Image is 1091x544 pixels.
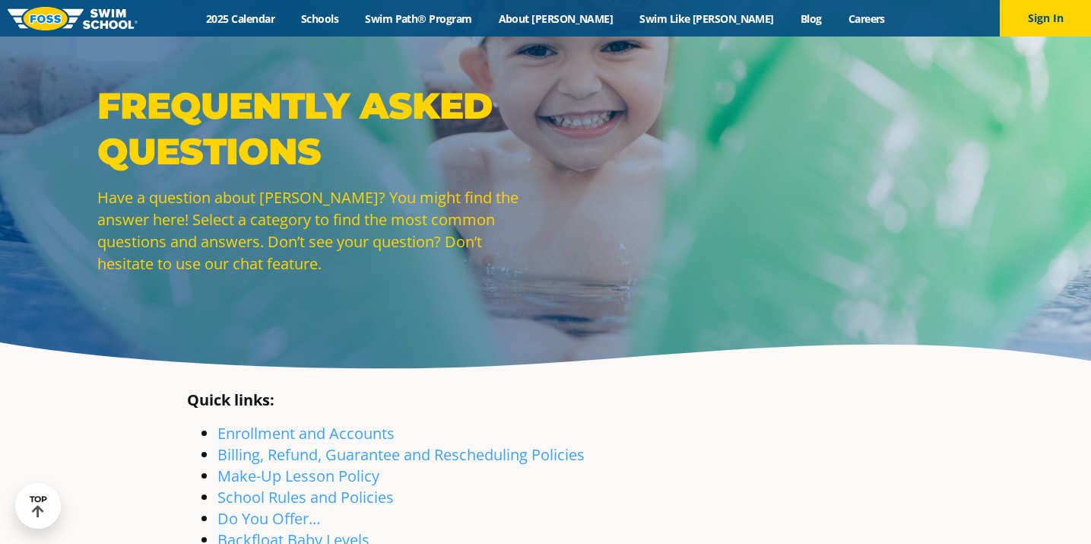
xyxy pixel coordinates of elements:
a: Enrollment and Accounts [217,423,395,444]
a: Make-Up Lesson Policy [217,466,379,486]
p: Have a question about [PERSON_NAME]? You might find the answer here! Select a category to find th... [97,186,538,275]
img: FOSS Swim School Logo [8,7,138,30]
a: Blog [787,11,835,26]
p: Frequently Asked Questions [97,83,538,174]
a: Billing, Refund, Guarantee and Rescheduling Policies [217,444,585,465]
a: Schools [288,11,352,26]
a: About [PERSON_NAME] [485,11,626,26]
a: Do You Offer… [217,508,321,529]
a: School Rules and Policies [217,487,394,507]
strong: Quick links: [187,390,274,410]
a: Swim Like [PERSON_NAME] [626,11,788,26]
a: 2025 Calendar [193,11,288,26]
div: TOP [30,495,47,518]
a: Swim Path® Program [352,11,485,26]
a: Careers [835,11,898,26]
